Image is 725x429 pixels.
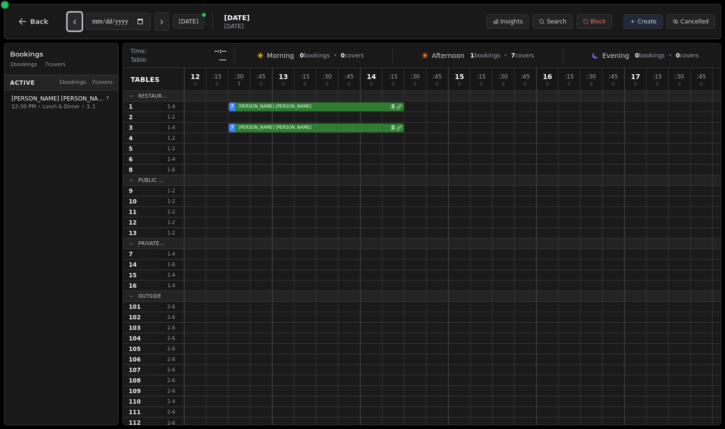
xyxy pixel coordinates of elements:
span: • [82,103,85,110]
span: 1 - 4 [160,271,183,279]
span: : 45 [257,74,266,79]
span: covers [511,52,534,59]
span: covers [341,52,364,59]
span: 8 [129,166,133,174]
span: 7 [231,124,234,131]
span: 0 [546,82,549,87]
span: 0 [480,82,482,87]
span: 3 [129,124,133,132]
span: bookings [300,52,330,59]
span: 0 [524,82,526,87]
span: 1 - 2 [160,113,183,121]
span: 2 - 6 [160,303,183,310]
span: • [334,52,337,59]
span: 9 [129,187,133,195]
span: : 15 [212,74,222,79]
span: • [504,52,507,59]
span: 0 [259,82,262,87]
span: 2 - 6 [160,356,183,363]
h3: Bookings [10,49,112,59]
span: 7 covers [92,79,112,87]
span: 0 [194,82,197,87]
span: 1 - 2 [160,208,183,215]
span: 2 [129,113,133,121]
span: 1 [129,103,133,111]
span: 15 [455,73,464,80]
span: 108 [129,377,141,384]
span: 7 [231,103,234,110]
span: 1 bookings [59,79,86,87]
span: Active [10,79,35,86]
span: 15 [129,271,137,279]
span: 2 - 6 [160,324,183,331]
span: Insights [501,18,523,25]
span: : 30 [675,74,684,79]
span: 6 [129,156,133,163]
span: 1 - 4 [160,103,183,110]
span: [DATE] [224,13,249,23]
span: 1 - 4 [160,124,183,131]
span: Lunch & Dinner [43,103,79,110]
span: 1 - 4 [160,250,183,258]
span: 4 [129,135,133,142]
button: [DATE] [173,14,205,29]
span: [PERSON_NAME] [PERSON_NAME] [236,124,390,131]
span: : 30 [234,74,244,79]
span: 1 - 4 [160,156,183,163]
span: 0 [215,82,218,87]
span: bookings [470,52,500,59]
span: 0 [676,52,680,59]
span: 101 [129,303,141,311]
span: 2 - 4 [160,398,183,405]
span: Morning [267,51,294,60]
button: Insights [487,14,529,29]
span: 107 [129,366,141,374]
span: 0 [634,82,637,87]
span: 0 [370,82,373,87]
span: 0 [282,82,285,87]
span: 17 [631,73,640,80]
span: 3, 1 [87,103,96,110]
span: 13 [279,73,288,80]
span: : 15 [653,74,662,79]
span: 0 [347,82,350,87]
span: 1 - 2 [160,135,183,142]
span: --- [219,56,226,64]
span: 103 [129,324,141,332]
span: 2 - 6 [160,419,183,427]
span: covers [676,52,699,59]
span: 0 [303,82,306,87]
span: 0 [568,82,570,87]
span: 1 - 4 [160,282,183,289]
span: 14 [129,261,137,269]
span: : 45 [609,74,618,79]
span: 0 [502,82,504,87]
span: 14 [367,73,376,80]
span: 0 [590,82,592,87]
span: 0 [635,52,639,59]
span: 10 [129,198,137,205]
button: Search [533,14,572,29]
span: : 15 [389,74,398,79]
span: : 30 [323,74,332,79]
span: Block [591,18,606,25]
span: Evening [602,51,629,60]
span: 12 [129,219,137,226]
span: 7 covers [45,61,66,69]
span: 2 [390,104,395,110]
span: : 15 [301,74,310,79]
span: 102 [129,314,141,321]
span: [DATE] [224,23,249,30]
span: 16 [543,73,552,80]
span: : 30 [499,74,508,79]
span: 104 [129,335,141,342]
span: 5 [129,145,133,153]
span: Search [547,18,566,25]
span: : 45 [521,74,530,79]
button: Block [577,14,612,29]
span: Restaur... [138,92,167,100]
span: 16 [129,282,137,290]
span: 0 [391,82,394,87]
span: Back [30,18,48,25]
span: 2 - 6 [160,408,183,416]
